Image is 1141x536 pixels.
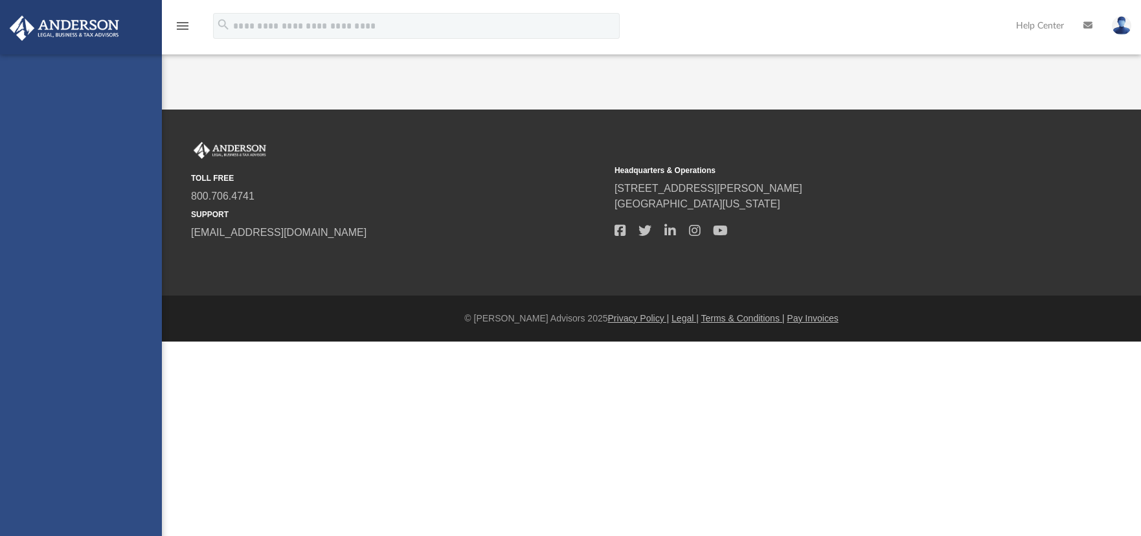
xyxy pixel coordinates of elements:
a: menu [175,25,190,34]
img: Anderson Advisors Platinum Portal [6,16,123,41]
a: Legal | [672,313,699,323]
a: Terms & Conditions | [701,313,785,323]
small: SUPPORT [191,209,605,220]
div: © [PERSON_NAME] Advisors 2025 [162,312,1141,325]
i: menu [175,18,190,34]
a: [EMAIL_ADDRESS][DOMAIN_NAME] [191,227,367,238]
i: search [216,17,231,32]
small: Headquarters & Operations [615,165,1029,176]
a: Pay Invoices [787,313,838,323]
small: TOLL FREE [191,172,605,184]
img: User Pic [1112,16,1131,35]
img: Anderson Advisors Platinum Portal [191,142,269,159]
a: 800.706.4741 [191,191,254,202]
a: [STREET_ADDRESS][PERSON_NAME] [615,183,802,194]
a: Privacy Policy | [608,313,670,323]
a: [GEOGRAPHIC_DATA][US_STATE] [615,198,780,209]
